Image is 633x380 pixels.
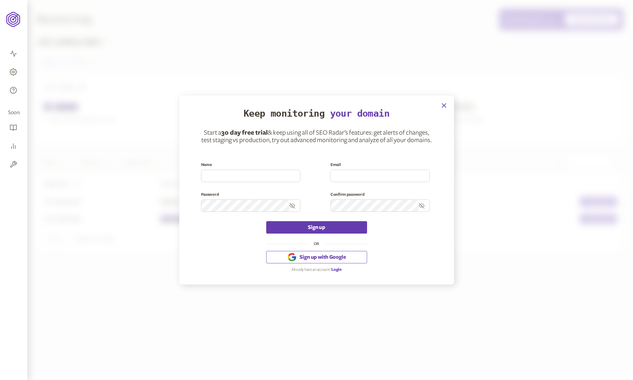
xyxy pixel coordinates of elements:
span: 30 day free trial [221,129,268,136]
button: Sign up [266,221,367,234]
legend: OR [308,241,325,246]
h2: Keep monitoring [201,108,432,119]
label: Name [201,162,303,167]
span: Sign up with Google [299,253,346,261]
label: Password [201,192,303,197]
a: Login [331,267,342,272]
label: Confirm password [330,192,432,197]
p: Start a & keep using all of SEO Radar’s features: get alerts of changes, test staging vs producti... [201,129,432,144]
span: Soon: [8,109,19,116]
span: your domain [330,108,389,119]
button: Sign up with Google [266,251,367,263]
p: Already have an account? [201,267,432,272]
label: Email [330,162,432,167]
